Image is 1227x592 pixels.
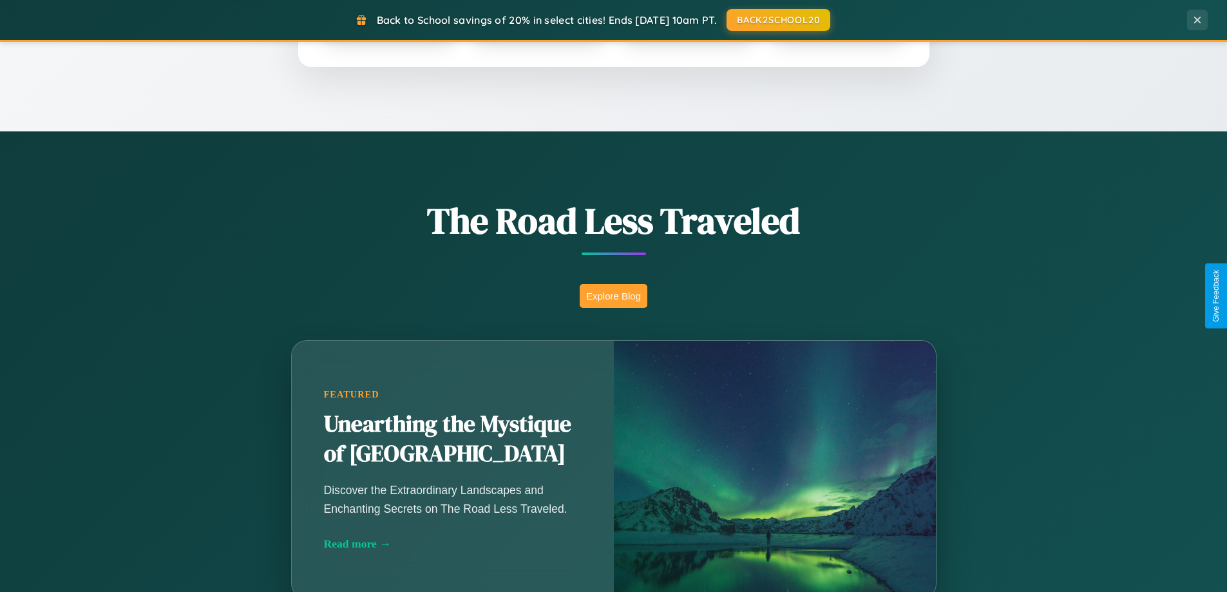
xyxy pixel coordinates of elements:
[377,14,717,26] span: Back to School savings of 20% in select cities! Ends [DATE] 10am PT.
[727,9,830,31] button: BACK2SCHOOL20
[324,410,582,469] h2: Unearthing the Mystique of [GEOGRAPHIC_DATA]
[324,481,582,517] p: Discover the Extraordinary Landscapes and Enchanting Secrets on The Road Less Traveled.
[324,389,582,400] div: Featured
[324,537,582,551] div: Read more →
[580,284,647,308] button: Explore Blog
[1212,270,1221,322] div: Give Feedback
[227,196,1000,245] h1: The Road Less Traveled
